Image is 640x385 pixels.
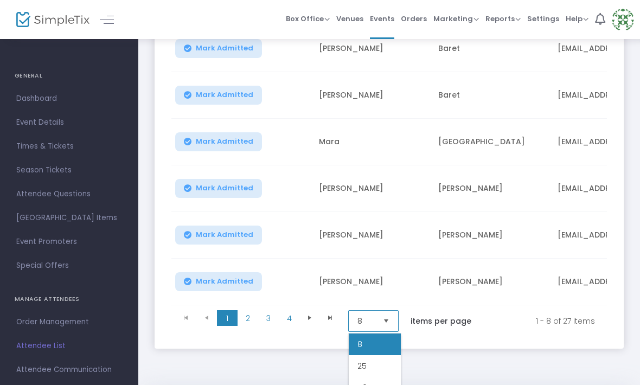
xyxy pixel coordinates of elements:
[379,311,394,331] button: Select
[299,310,320,326] span: Go to the next page
[312,25,432,72] td: [PERSON_NAME]
[279,310,299,326] span: Page 4
[175,226,262,245] button: Mark Admitted
[258,310,279,326] span: Page 3
[196,230,253,239] span: Mark Admitted
[305,313,314,322] span: Go to the next page
[16,315,122,329] span: Order Management
[411,316,471,326] label: items per page
[485,14,521,24] span: Reports
[312,259,432,305] td: [PERSON_NAME]
[357,361,367,371] span: 25
[432,165,551,212] td: [PERSON_NAME]
[357,339,362,350] span: 8
[432,25,551,72] td: Baret
[320,310,341,326] span: Go to the last page
[16,116,122,130] span: Event Details
[196,137,253,146] span: Mark Admitted
[175,272,262,291] button: Mark Admitted
[432,119,551,165] td: [GEOGRAPHIC_DATA]
[196,277,253,286] span: Mark Admitted
[16,163,122,177] span: Season Tickets
[527,5,559,33] span: Settings
[175,86,262,105] button: Mark Admitted
[16,92,122,106] span: Dashboard
[432,212,551,259] td: [PERSON_NAME]
[312,165,432,212] td: [PERSON_NAME]
[16,235,122,249] span: Event Promoters
[432,72,551,119] td: Baret
[566,14,588,24] span: Help
[312,72,432,119] td: [PERSON_NAME]
[370,5,394,33] span: Events
[15,65,124,87] h4: GENERAL
[196,44,253,53] span: Mark Admitted
[217,310,238,326] span: Page 1
[357,316,374,326] span: 8
[175,179,262,198] button: Mark Admitted
[196,184,253,193] span: Mark Admitted
[15,288,124,310] h4: MANAGE ATTENDEES
[196,91,253,99] span: Mark Admitted
[312,212,432,259] td: [PERSON_NAME]
[326,313,335,322] span: Go to the last page
[238,310,258,326] span: Page 2
[16,139,122,153] span: Times & Tickets
[401,5,427,33] span: Orders
[16,363,122,377] span: Attendee Communication
[336,5,363,33] span: Venues
[16,339,122,353] span: Attendee List
[175,132,262,151] button: Mark Admitted
[16,211,122,225] span: [GEOGRAPHIC_DATA] Items
[16,259,122,273] span: Special Offers
[433,14,479,24] span: Marketing
[432,259,551,305] td: [PERSON_NAME]
[312,119,432,165] td: Mara
[175,39,262,58] button: Mark Admitted
[494,310,595,332] kendo-pager-info: 1 - 8 of 27 items
[16,187,122,201] span: Attendee Questions
[286,14,330,24] span: Box Office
